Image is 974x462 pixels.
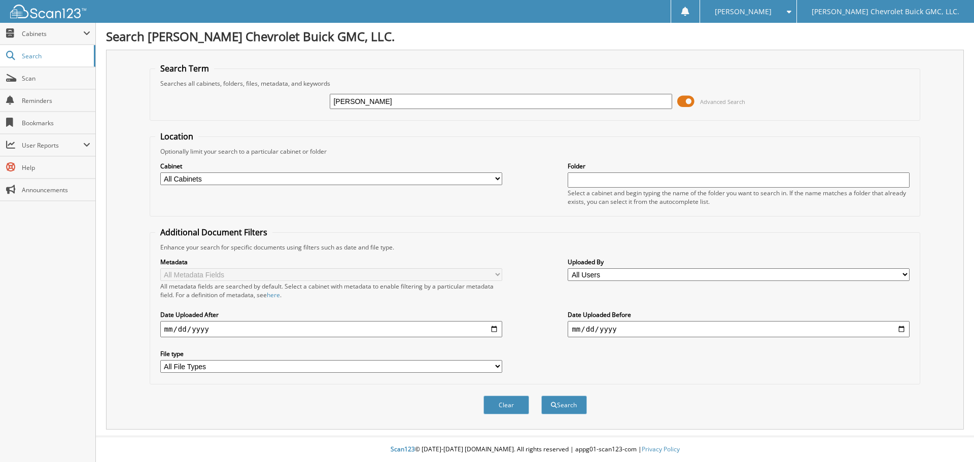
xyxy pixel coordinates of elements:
[715,9,772,15] span: [PERSON_NAME]
[22,163,90,172] span: Help
[568,321,910,337] input: end
[267,291,280,299] a: here
[700,98,745,105] span: Advanced Search
[160,162,502,170] label: Cabinet
[10,5,86,18] img: scan123-logo-white.svg
[541,396,587,414] button: Search
[155,63,214,74] legend: Search Term
[160,321,502,337] input: start
[22,52,89,60] span: Search
[160,258,502,266] label: Metadata
[391,445,415,453] span: Scan123
[22,186,90,194] span: Announcements
[155,147,915,156] div: Optionally limit your search to a particular cabinet or folder
[155,79,915,88] div: Searches all cabinets, folders, files, metadata, and keywords
[22,29,83,38] span: Cabinets
[22,96,90,105] span: Reminders
[568,310,910,319] label: Date Uploaded Before
[22,74,90,83] span: Scan
[160,282,502,299] div: All metadata fields are searched by default. Select a cabinet with metadata to enable filtering b...
[155,227,272,238] legend: Additional Document Filters
[568,162,910,170] label: Folder
[923,413,974,462] iframe: Chat Widget
[568,189,910,206] div: Select a cabinet and begin typing the name of the folder you want to search in. If the name match...
[96,437,974,462] div: © [DATE]-[DATE] [DOMAIN_NAME]. All rights reserved | appg01-scan123-com |
[812,9,959,15] span: [PERSON_NAME] Chevrolet Buick GMC, LLC.
[160,310,502,319] label: Date Uploaded After
[160,349,502,358] label: File type
[22,119,90,127] span: Bookmarks
[106,28,964,45] h1: Search [PERSON_NAME] Chevrolet Buick GMC, LLC.
[155,131,198,142] legend: Location
[155,243,915,252] div: Enhance your search for specific documents using filters such as date and file type.
[642,445,680,453] a: Privacy Policy
[483,396,529,414] button: Clear
[22,141,83,150] span: User Reports
[568,258,910,266] label: Uploaded By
